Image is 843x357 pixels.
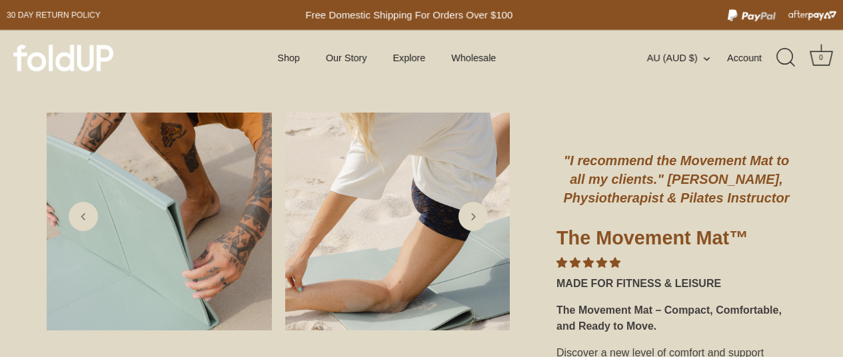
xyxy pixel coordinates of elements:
a: Our Story [315,45,379,71]
div: Primary navigation [245,45,529,71]
div: The Movement Mat – Compact, Comfortable, and Ready to Move. [556,297,796,340]
a: Wholesale [440,45,508,71]
strong: MADE FOR FITNESS & LEISURE [556,278,721,289]
em: "I recommend the Movement Mat to all my clients." [PERSON_NAME], Physiotherapist & Pilates Instru... [564,153,790,205]
a: Cart [806,43,836,73]
a: Previous slide [69,202,98,231]
a: Explore [381,45,436,71]
a: Account [727,50,775,66]
a: Next slide [458,202,488,231]
a: 30 day Return policy [7,7,101,23]
button: AU (AUD $) [647,52,724,64]
a: Search [772,43,801,73]
h1: The Movement Mat™ [556,226,796,255]
div: 0 [814,51,828,65]
a: Shop [266,45,311,71]
span: 4.85 stars [556,257,620,268]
